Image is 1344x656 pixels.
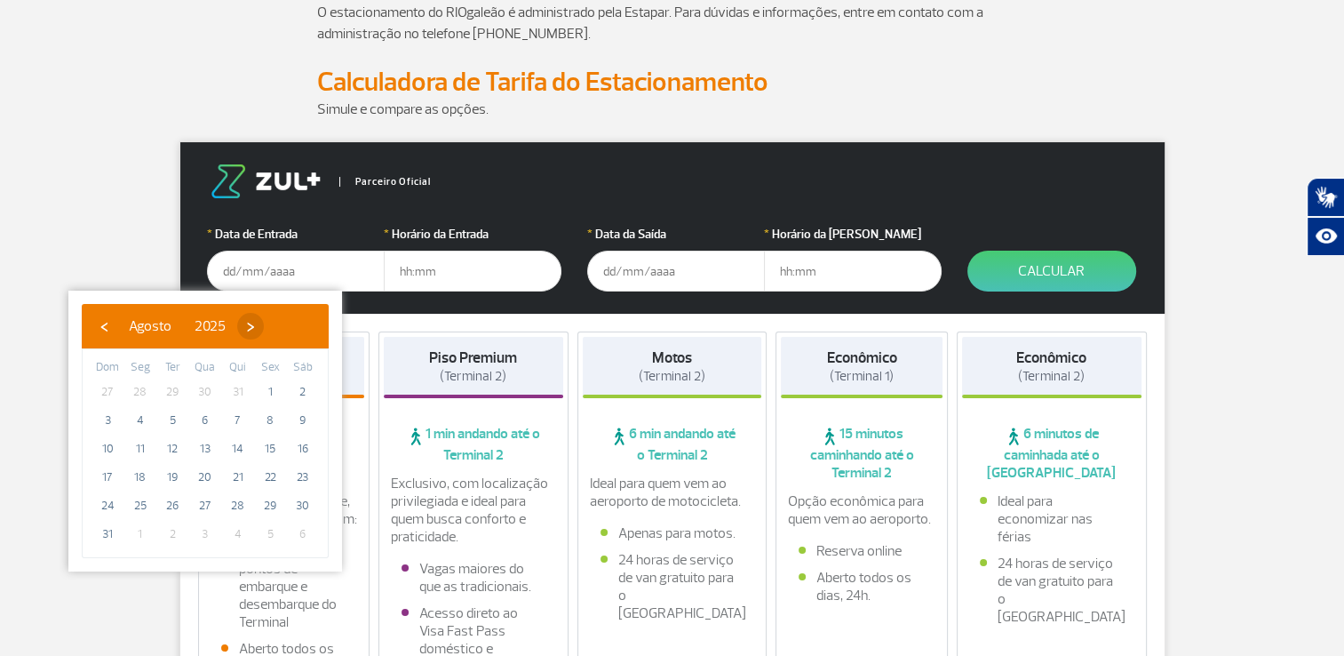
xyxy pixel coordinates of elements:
span: Parceiro Oficial [339,177,431,187]
th: weekday [124,358,157,378]
span: 27 [191,492,219,520]
bs-datepicker-container: calendar [68,291,342,572]
th: weekday [221,358,254,378]
span: 28 [126,378,155,406]
span: 29 [256,492,284,520]
strong: Motos [652,348,692,367]
button: Agosto [117,313,183,340]
bs-datepicker-navigation-view: ​ ​ ​ [91,315,264,332]
span: (Terminal 2) [639,368,705,385]
input: hh:mm [384,251,561,292]
th: weekday [156,358,189,378]
span: 15 [256,435,284,463]
span: 6 min andando até o Terminal 2 [583,425,762,464]
span: 10 [93,435,122,463]
th: weekday [254,358,287,378]
span: 20 [191,463,219,492]
th: weekday [91,358,124,378]
li: Apenas para motos. [600,524,744,542]
span: 17 [93,463,122,492]
span: 6 minutos de caminhada até o [GEOGRAPHIC_DATA] [962,425,1141,482]
li: Fácil acesso aos pontos de embarque e desembarque do Terminal [221,542,347,631]
strong: Econômico [827,348,897,367]
strong: Piso Premium [429,348,517,367]
li: Aberto todos os dias, 24h. [799,569,925,604]
strong: Econômico [1016,348,1086,367]
span: 22 [256,463,284,492]
p: O estacionamento do RIOgaleão é administrado pela Estapar. Para dúvidas e informações, entre em c... [317,2,1028,44]
span: 6 [191,406,219,435]
button: Calcular [967,251,1136,292]
button: ‹ [91,313,117,340]
p: Simule e compare as opções. [317,99,1028,120]
label: Data de Entrada [207,225,385,244]
span: 19 [158,463,187,492]
span: 30 [289,492,317,520]
span: 31 [93,520,122,548]
button: Abrir recursos assistivos. [1307,217,1344,256]
th: weekday [286,358,319,378]
span: 13 [191,435,219,463]
th: weekday [189,358,222,378]
span: (Terminal 2) [1018,368,1085,385]
span: 11 [126,435,155,463]
span: (Terminal 2) [440,368,506,385]
label: Horário da [PERSON_NAME] [764,225,942,244]
li: 24 horas de serviço de van gratuito para o [GEOGRAPHIC_DATA] [980,555,1124,626]
span: 6 [289,520,317,548]
span: 21 [224,463,252,492]
span: 29 [158,378,187,406]
li: Ideal para economizar nas férias [980,492,1124,546]
span: 30 [191,378,219,406]
span: 1 [126,520,155,548]
span: 18 [126,463,155,492]
span: 2 [289,378,317,406]
p: Exclusivo, com localização privilegiada e ideal para quem busca conforto e praticidade. [391,475,556,546]
span: 2 [158,520,187,548]
span: 23 [289,463,317,492]
input: hh:mm [764,251,942,292]
span: 25 [126,492,155,520]
input: dd/mm/aaaa [207,251,385,292]
h2: Calculadora de Tarifa do Estacionamento [317,66,1028,99]
li: 24 horas de serviço de van gratuito para o [GEOGRAPHIC_DATA] [600,551,744,622]
label: Horário da Entrada [384,225,561,244]
img: logo-zul.png [207,164,324,198]
button: › [237,313,264,340]
span: 14 [224,435,252,463]
span: 9 [289,406,317,435]
li: Reserva online [799,542,925,560]
span: 5 [256,520,284,548]
span: 2025 [195,317,226,335]
span: 12 [158,435,187,463]
span: 8 [256,406,284,435]
li: Vagas maiores do que as tradicionais. [402,560,545,596]
span: 1 min andando até o Terminal 2 [384,425,563,464]
span: 4 [224,520,252,548]
span: 7 [224,406,252,435]
span: 1 [256,378,284,406]
span: 15 minutos caminhando até o Terminal 2 [781,425,942,482]
span: (Terminal 1) [830,368,894,385]
p: Opção econômica para quem vem ao aeroporto. [788,492,935,528]
span: 26 [158,492,187,520]
span: 3 [93,406,122,435]
div: Plugin de acessibilidade da Hand Talk. [1307,178,1344,256]
span: 3 [191,520,219,548]
span: 24 [93,492,122,520]
input: dd/mm/aaaa [587,251,765,292]
span: 27 [93,378,122,406]
span: Agosto [129,317,171,335]
span: 4 [126,406,155,435]
span: 5 [158,406,187,435]
span: 16 [289,435,317,463]
button: 2025 [183,313,237,340]
button: Abrir tradutor de língua de sinais. [1307,178,1344,217]
span: 28 [224,492,252,520]
p: Ideal para quem vem ao aeroporto de motocicleta. [590,475,755,510]
span: 31 [224,378,252,406]
label: Data da Saída [587,225,765,244]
